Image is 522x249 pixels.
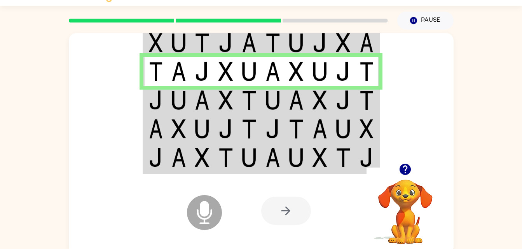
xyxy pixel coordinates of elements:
[313,33,327,52] img: j
[336,119,351,138] img: u
[336,90,351,110] img: j
[265,148,280,167] img: a
[171,90,186,110] img: u
[171,62,186,81] img: a
[195,62,209,81] img: j
[360,62,374,81] img: t
[171,119,186,138] img: x
[313,62,327,81] img: u
[195,90,209,110] img: a
[360,119,374,138] img: x
[313,119,327,138] img: a
[360,33,374,52] img: a
[265,33,280,52] img: t
[289,148,304,167] img: u
[265,90,280,110] img: u
[149,62,163,81] img: t
[242,90,257,110] img: t
[367,168,444,245] video: Your browser must support playing .mp4 files to use Literably. Please try using another browser.
[195,119,209,138] img: u
[195,148,209,167] img: x
[218,90,233,110] img: x
[149,119,163,138] img: a
[265,119,280,138] img: j
[313,148,327,167] img: x
[195,33,209,52] img: t
[149,148,163,167] img: j
[360,90,374,110] img: t
[218,62,233,81] img: x
[313,90,327,110] img: x
[336,33,351,52] img: x
[218,119,233,138] img: j
[336,148,351,167] img: t
[242,33,257,52] img: a
[265,62,280,81] img: a
[218,148,233,167] img: t
[242,148,257,167] img: u
[149,33,163,52] img: x
[336,62,351,81] img: j
[289,90,304,110] img: a
[397,12,454,29] button: Pause
[242,62,257,81] img: u
[289,62,304,81] img: x
[242,119,257,138] img: t
[218,33,233,52] img: j
[171,33,186,52] img: u
[149,90,163,110] img: j
[289,119,304,138] img: t
[289,33,304,52] img: u
[171,148,186,167] img: a
[360,148,374,167] img: j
